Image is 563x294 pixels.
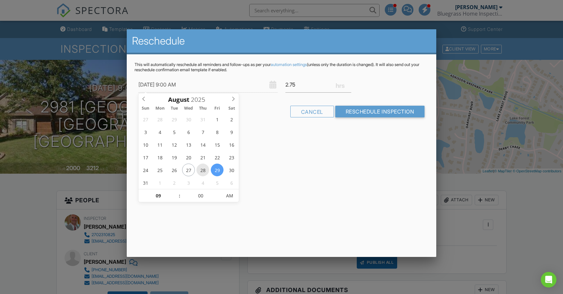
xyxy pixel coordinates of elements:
input: Scroll to increment [180,189,221,202]
span: : [179,189,180,202]
a: automation settings [271,62,307,67]
div: Open Intercom Messenger [541,272,556,287]
span: July 27, 2025 [139,113,152,126]
span: September 1, 2025 [153,176,166,189]
span: August 28, 2025 [196,164,209,176]
input: Scroll to increment [138,189,179,202]
span: September 5, 2025 [211,176,224,189]
span: August 5, 2025 [168,126,180,138]
span: July 30, 2025 [182,113,195,126]
span: August 8, 2025 [211,126,224,138]
span: August 16, 2025 [225,138,238,151]
span: August 2, 2025 [225,113,238,126]
span: August 11, 2025 [153,138,166,151]
span: Scroll to increment [168,97,189,103]
span: Fri [210,106,224,111]
span: Sat [224,106,239,111]
span: August 15, 2025 [211,138,224,151]
span: July 31, 2025 [196,113,209,126]
span: August 27, 2025 [182,164,195,176]
span: August 6, 2025 [182,126,195,138]
span: August 14, 2025 [196,138,209,151]
span: Click to toggle [221,189,238,202]
span: August 23, 2025 [225,151,238,164]
span: August 10, 2025 [139,138,152,151]
span: August 1, 2025 [211,113,224,126]
span: August 20, 2025 [182,151,195,164]
span: August 29, 2025 [211,164,224,176]
span: August 19, 2025 [168,151,180,164]
span: August 22, 2025 [211,151,224,164]
span: Mon [153,106,167,111]
span: August 26, 2025 [168,164,180,176]
p: This will automatically reschedule all reminders and follow-ups as per your (unless only the dura... [135,62,428,73]
span: August 24, 2025 [139,164,152,176]
span: August 18, 2025 [153,151,166,164]
span: August 4, 2025 [153,126,166,138]
input: Scroll to increment [189,95,211,104]
span: August 31, 2025 [139,176,152,189]
span: September 6, 2025 [225,176,238,189]
span: September 4, 2025 [196,176,209,189]
span: July 28, 2025 [153,113,166,126]
div: Cancel [290,106,334,117]
span: September 3, 2025 [182,176,195,189]
span: August 9, 2025 [225,126,238,138]
span: July 29, 2025 [168,113,180,126]
span: August 30, 2025 [225,164,238,176]
span: Wed [181,106,196,111]
span: Sun [138,106,153,111]
span: August 25, 2025 [153,164,166,176]
span: Thu [196,106,210,111]
span: August 7, 2025 [196,126,209,138]
span: September 2, 2025 [168,176,180,189]
span: August 12, 2025 [168,138,180,151]
span: Tue [167,106,181,111]
input: Reschedule Inspection [335,106,425,117]
span: August 17, 2025 [139,151,152,164]
span: August 13, 2025 [182,138,195,151]
span: August 21, 2025 [196,151,209,164]
span: August 3, 2025 [139,126,152,138]
h2: Reschedule [132,34,431,47]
